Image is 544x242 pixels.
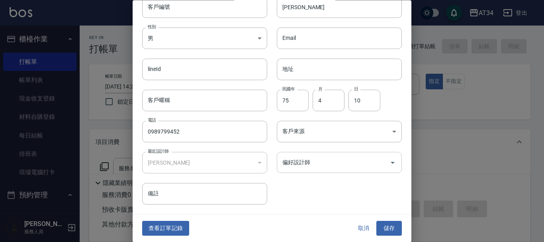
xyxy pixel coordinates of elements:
[376,221,402,236] button: 儲存
[148,149,168,155] label: 最近設計師
[282,86,295,92] label: 民國年
[318,86,322,92] label: 月
[142,152,267,174] div: [PERSON_NAME]
[351,221,376,236] button: 取消
[148,118,156,124] label: 電話
[354,86,358,92] label: 日
[148,24,156,30] label: 性別
[142,28,267,49] div: 男
[386,156,399,169] button: Open
[142,221,189,236] button: 查看訂單記錄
